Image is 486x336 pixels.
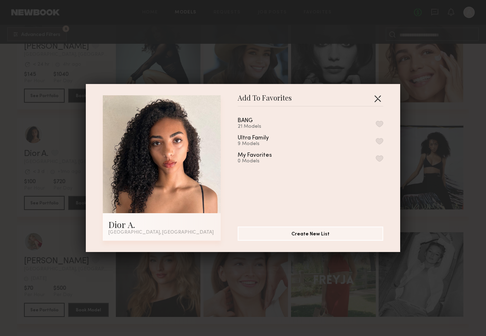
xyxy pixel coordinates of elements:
[238,158,289,164] div: 0 Models
[238,152,272,158] div: My Favorites
[238,118,253,124] div: BANG
[108,219,215,230] div: Dior A.
[238,124,270,130] div: 21 Models
[238,141,286,147] div: 9 Models
[238,135,269,141] div: Ultra Family
[108,230,215,235] div: [GEOGRAPHIC_DATA], [GEOGRAPHIC_DATA]
[372,93,383,104] button: Close
[238,227,383,241] button: Create New List
[238,95,292,106] span: Add To Favorites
